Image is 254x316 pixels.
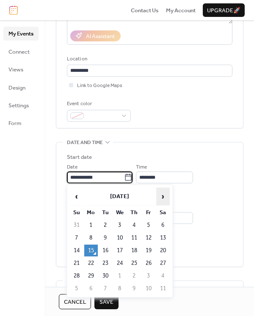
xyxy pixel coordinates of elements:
[142,245,155,256] td: 19
[70,232,83,244] td: 7
[59,294,91,309] button: Cancel
[127,245,141,256] td: 18
[142,257,155,269] td: 26
[113,232,127,244] td: 10
[67,153,92,161] div: Start date
[84,245,98,256] td: 15
[99,245,112,256] td: 16
[166,6,196,14] a: My Account
[8,119,22,128] span: Form
[64,298,86,306] span: Cancel
[84,283,98,294] td: 6
[99,219,112,231] td: 2
[84,188,155,206] th: [DATE]
[70,188,83,205] span: ‹
[99,232,112,244] td: 9
[127,232,141,244] td: 11
[67,163,77,172] span: Date
[70,270,83,282] td: 28
[3,116,39,130] a: Form
[77,82,122,90] span: Link to Google Maps
[99,298,113,306] span: Save
[156,283,170,294] td: 11
[67,55,231,63] div: Location
[70,219,83,231] td: 31
[84,232,98,244] td: 8
[70,207,83,218] th: Su
[67,100,129,108] div: Event color
[166,6,196,15] span: My Account
[113,219,127,231] td: 3
[8,30,33,38] span: My Events
[127,257,141,269] td: 25
[8,65,23,74] span: Views
[3,27,39,40] a: My Events
[84,257,98,269] td: 22
[8,101,29,110] span: Settings
[156,257,170,269] td: 27
[3,45,39,58] a: Connect
[131,6,159,15] span: Contact Us
[142,232,155,244] td: 12
[99,257,112,269] td: 23
[127,219,141,231] td: 4
[156,270,170,282] td: 4
[3,98,39,112] a: Settings
[84,219,98,231] td: 1
[8,84,25,92] span: Design
[3,63,39,76] a: Views
[99,207,112,218] th: Tu
[156,207,170,218] th: Sa
[142,283,155,294] td: 10
[127,207,141,218] th: Th
[99,270,112,282] td: 30
[207,6,240,15] span: Upgrade 🚀
[70,245,83,256] td: 14
[203,3,245,17] button: Upgrade🚀
[142,270,155,282] td: 3
[94,294,119,309] button: Save
[9,5,18,15] img: logo
[70,257,83,269] td: 21
[156,245,170,256] td: 20
[8,48,30,56] span: Connect
[99,283,112,294] td: 7
[84,207,98,218] th: Mo
[142,207,155,218] th: Fr
[136,163,147,172] span: Time
[70,283,83,294] td: 5
[3,81,39,94] a: Design
[113,245,127,256] td: 17
[113,270,127,282] td: 1
[156,219,170,231] td: 6
[127,270,141,282] td: 2
[113,257,127,269] td: 24
[113,207,127,218] th: We
[157,188,169,205] span: ›
[131,6,159,14] a: Contact Us
[113,283,127,294] td: 8
[142,219,155,231] td: 5
[84,270,98,282] td: 29
[67,139,103,147] span: Date and time
[127,283,141,294] td: 9
[156,232,170,244] td: 13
